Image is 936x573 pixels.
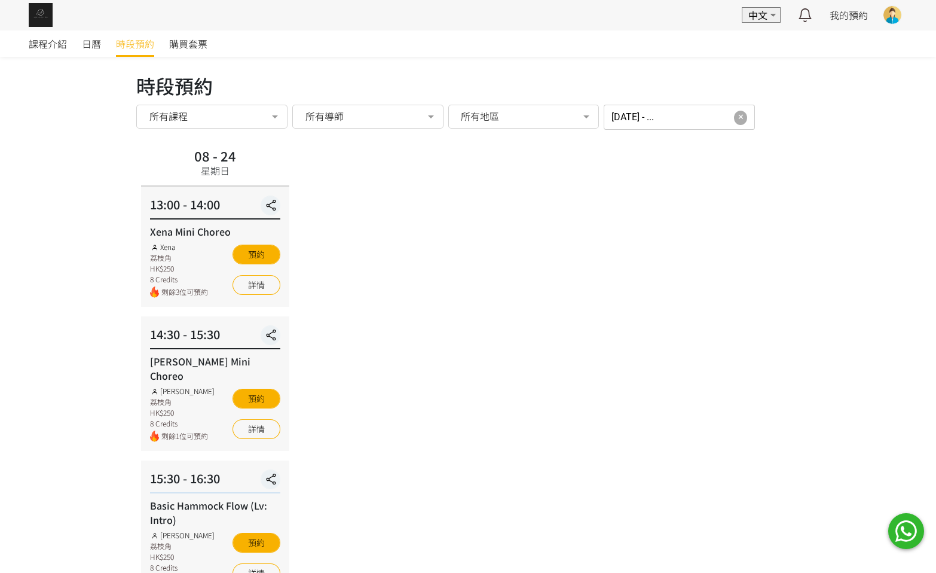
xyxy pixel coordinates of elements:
span: 剩餘3位可預約 [161,286,208,298]
div: 8 Credits [150,562,215,573]
a: 課程介紹 [29,31,67,57]
input: 篩選日期 [604,105,755,130]
span: 購買套票 [169,36,207,51]
div: 荔枝角 [150,541,215,551]
div: HK$250 [150,551,215,562]
div: 13:00 - 14:00 [150,196,280,220]
img: fire.png [150,431,159,442]
button: 預約 [233,389,280,409]
div: Xena Mini Choreo [150,224,280,239]
div: HK$250 [150,263,208,274]
div: HK$250 [150,407,215,418]
a: 我的預約 [830,8,868,22]
span: 課程介紹 [29,36,67,51]
div: 8 Credits [150,418,215,429]
div: 荔枝角 [150,397,215,407]
div: Basic Hammock Flow (Lv: Intro) [150,498,280,527]
button: 預約 [233,245,280,264]
div: 14:30 - 15:30 [150,325,280,349]
a: 詳情 [233,419,280,439]
a: 時段預約 [116,31,154,57]
span: 時段預約 [116,36,154,51]
span: ✕ [738,111,744,123]
a: 詳情 [233,275,280,295]
a: 日曆 [82,31,101,57]
span: 所有導師 [305,110,344,122]
span: 剩餘1位可預約 [161,431,215,442]
button: 預約 [233,533,280,553]
img: img_61c0148bb0266 [29,3,53,27]
div: 時段預約 [136,71,800,100]
div: 08 - 24 [194,149,236,162]
div: 8 Credits [150,274,208,285]
span: 日曆 [82,36,101,51]
div: Xena [150,242,208,252]
span: 所有地區 [461,110,499,122]
div: [PERSON_NAME] [150,386,215,397]
img: fire.png [150,286,159,298]
div: [PERSON_NAME] [150,530,215,541]
div: 15:30 - 16:30 [150,470,280,493]
button: ✕ [733,110,748,124]
a: 購買套票 [169,31,207,57]
div: [PERSON_NAME] Mini Choreo [150,354,280,383]
div: 荔枝角 [150,252,208,263]
div: 星期日 [201,163,230,178]
span: 所有課程 [149,110,188,122]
